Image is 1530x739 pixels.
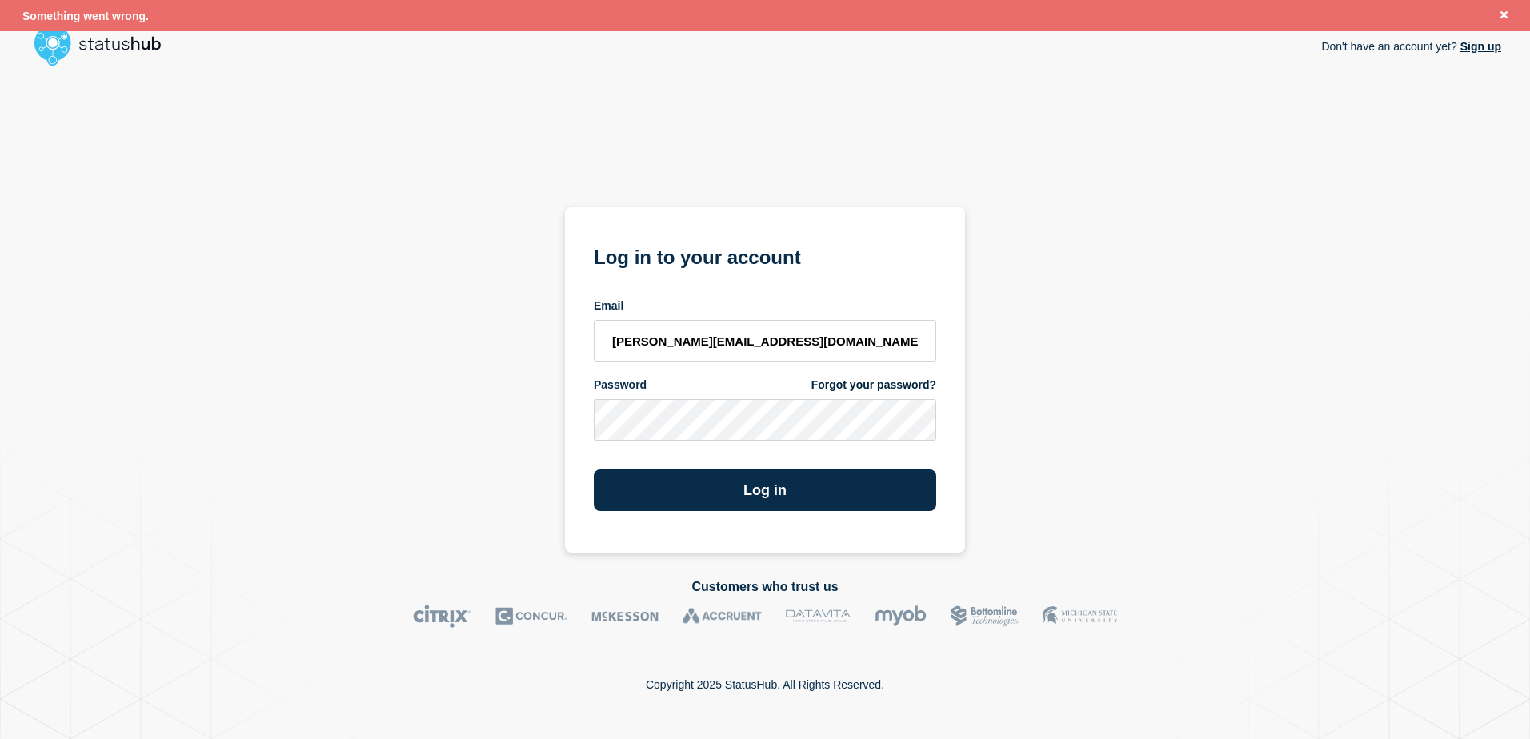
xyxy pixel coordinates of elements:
img: myob logo [875,605,927,628]
p: Don't have an account yet? [1321,27,1501,66]
input: password input [594,399,936,441]
span: Something went wrong. [22,10,149,22]
a: Forgot your password? [811,377,936,393]
img: Accruent logo [683,605,762,628]
span: Email [594,298,623,314]
h1: Log in to your account [594,241,936,270]
p: Copyright 2025 StatusHub. All Rights Reserved. [646,678,884,691]
input: email input [594,320,936,362]
h2: Customers who trust us [29,580,1501,594]
span: Password [594,377,647,393]
img: McKesson logo [591,605,659,628]
img: Citrix logo [413,605,471,628]
img: Concur logo [495,605,567,628]
img: Bottomline logo [951,605,1019,628]
img: StatusHub logo [29,19,181,70]
button: Close banner [1494,6,1514,25]
img: DataVita logo [786,605,851,628]
a: Sign up [1457,40,1501,53]
img: MSU logo [1043,605,1117,628]
button: Log in [594,469,936,511]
